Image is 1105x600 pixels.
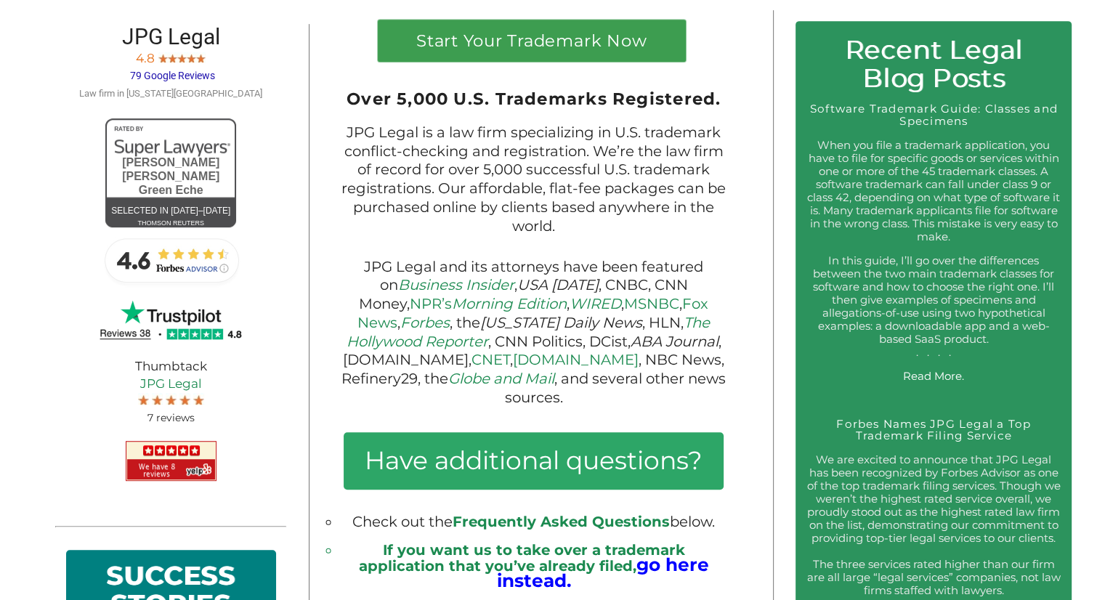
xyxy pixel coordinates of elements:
[179,393,190,405] img: Screen-Shot-2017-10-03-at-11.31.22-PM.jpg
[340,543,726,589] li: If you want us to take over a trademark application that you’ve already filed,
[570,295,621,312] a: WIRED
[497,554,709,591] big: go here instead.
[105,155,236,198] div: [PERSON_NAME] [PERSON_NAME] Green Eche
[196,52,206,62] img: Screen-Shot-2017-10-03-at-11.31.22-PM.jpg
[624,295,679,312] a: MSNBC
[187,52,196,62] img: Screen-Shot-2017-10-03-at-11.31.22-PM.jpg
[398,276,514,293] a: Business Insider
[98,231,243,289] img: Forbes-Advisor-Rating-JPG-Legal.jpg
[806,254,1061,359] p: In this guide, I’ll go over the differences between the two main trademark classes for software a...
[631,333,719,350] em: ABA Journal
[126,441,216,481] img: JPG Legal
[340,258,726,408] p: JPG Legal and its attorneys have been featured on , , CNBC, CNN Money, , , , , , the , HLN, , CNN...
[448,370,554,387] a: Globe and Mail
[105,215,236,232] div: thomson reuters
[517,276,599,293] em: USA [DATE]
[166,393,177,405] img: Screen-Shot-2017-10-03-at-11.31.22-PM.jpg
[378,20,686,62] a: Start Your Trademark Now
[480,314,642,331] em: [US_STATE] Daily News
[340,515,726,530] li: Check out the below.
[497,557,709,591] a: go here instead.
[810,102,1058,128] a: Software Trademark Guide: Classes and Specimens
[79,88,262,99] span: Law firm in [US_STATE][GEOGRAPHIC_DATA]
[98,297,243,343] img: JPG Legal TrustPilot 4.8 Stars 38 Reviews
[122,24,220,49] span: JPG Legal
[105,118,236,227] a: [PERSON_NAME] [PERSON_NAME]Green EcheSelected in [DATE]–[DATE]thomson reuters
[340,123,726,235] p: JPG Legal is a law firm specializing in U.S. trademark conflict-checking and registration. We’re ...
[410,295,567,312] a: NPR’sMorning Edition
[130,70,215,81] span: 79 Google Reviews
[453,513,670,530] span: Frequently Asked Questions
[806,139,1061,243] p: When you file a trademark application, you have to file for specific goods or services within one...
[357,295,708,331] a: Fox News
[79,33,262,100] a: JPG Legal 4.8 79 Google Reviews Law firm in [US_STATE][GEOGRAPHIC_DATA]
[389,33,674,57] h1: Start Your Trademark Now
[903,369,964,383] a: Read More.
[105,203,236,219] div: Selected in [DATE]–[DATE]
[152,393,163,405] img: Screen-Shot-2017-10-03-at-11.31.22-PM.jpg
[168,52,177,62] img: Screen-Shot-2017-10-03-at-11.31.22-PM.jpg
[347,314,711,350] a: The Hollywood Reporter
[344,432,724,489] h3: Have additional questions?
[158,52,168,62] img: Screen-Shot-2017-10-03-at-11.31.22-PM.jpg
[177,52,187,62] img: Screen-Shot-2017-10-03-at-11.31.22-PM.jpg
[513,351,639,368] a: [DOMAIN_NAME]
[55,347,286,437] div: Thumbtack
[66,376,275,392] a: JPG Legal
[347,89,721,109] span: Over 5,000 U.S. Trademarks Registered.
[193,393,204,405] img: Screen-Shot-2017-10-03-at-11.31.22-PM.jpg
[147,411,195,424] span: 7 reviews
[471,351,510,368] a: CNET
[400,314,450,331] a: Forbes
[136,51,155,65] span: 4.8
[138,393,149,405] img: Screen-Shot-2017-10-03-at-11.31.22-PM.jpg
[836,417,1031,443] a: Forbes Names JPG Legal a Top Trademark Filing Service
[845,33,1024,94] span: Recent Legal Blog Posts
[452,295,567,312] em: Morning Edition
